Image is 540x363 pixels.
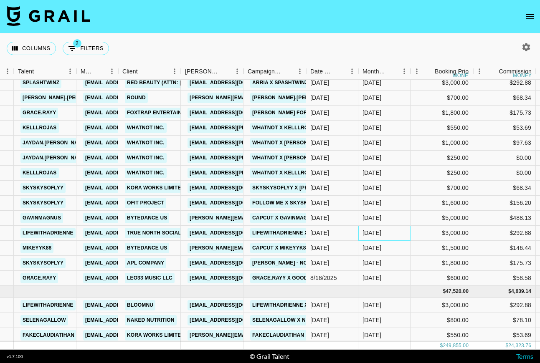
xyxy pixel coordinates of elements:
[188,123,324,133] a: [EMAIL_ADDRESS][PERSON_NAME][DOMAIN_NAME]
[20,300,76,310] a: lifewithadrienne
[20,243,53,253] a: mikeyyk88
[310,184,329,192] div: 8/28/2025
[363,214,381,222] div: Aug '25
[473,181,536,196] div: $68.34
[310,154,329,162] div: 8/15/2025
[83,198,177,208] a: [EMAIL_ADDRESS][DOMAIN_NAME]
[64,65,76,78] button: Menu
[83,228,177,238] a: [EMAIL_ADDRESS][DOMAIN_NAME]
[20,108,58,118] a: grace.rayy
[310,244,329,252] div: 8/29/2025
[125,228,183,238] a: True North Social
[363,199,381,207] div: Aug '25
[125,213,169,223] a: Bytedance US
[83,273,177,283] a: [EMAIL_ADDRESS][DOMAIN_NAME]
[435,63,472,80] div: Booking Price
[83,168,177,178] a: [EMAIL_ADDRESS][DOMAIN_NAME]
[94,66,106,77] button: Sort
[1,65,14,78] button: Menu
[188,273,281,283] a: [EMAIL_ADDRESS][DOMAIN_NAME]
[473,271,536,286] div: $58.58
[411,328,473,343] div: $550.00
[411,76,473,91] div: $3,000.00
[473,226,536,241] div: $292.88
[487,66,499,77] button: Sort
[310,274,337,282] div: 8/18/2025
[248,63,282,80] div: Campaign (Type)
[63,42,109,55] button: Show filters
[363,154,381,162] div: Aug '25
[310,93,329,102] div: 8/28/2025
[411,106,473,121] div: $1,800.00
[363,139,381,147] div: Aug '25
[20,168,59,178] a: kelllrojas
[188,330,324,340] a: [PERSON_NAME][EMAIL_ADDRESS][DOMAIN_NAME]
[125,168,167,178] a: Whatnot Inc.
[188,228,281,238] a: [EMAIL_ADDRESS][DOMAIN_NAME]
[310,229,329,237] div: 8/8/2025
[20,315,68,325] a: selenagallow
[122,63,138,80] div: Client
[473,256,536,271] div: $175.73
[20,228,76,238] a: lifewithadrienne
[185,63,219,80] div: [PERSON_NAME]
[411,166,473,181] div: $250.00
[310,316,329,324] div: 6/13/2025
[188,108,281,118] a: [EMAIL_ADDRESS][DOMAIN_NAME]
[188,168,324,178] a: [EMAIL_ADDRESS][PERSON_NAME][DOMAIN_NAME]
[411,136,473,151] div: $1,000.00
[83,138,177,148] a: [EMAIL_ADDRESS][DOMAIN_NAME]
[7,6,90,26] img: Grail Talent
[20,183,66,193] a: skyskysoflyy
[83,315,177,325] a: [EMAIL_ADDRESS][DOMAIN_NAME]
[76,63,118,80] div: Manager
[411,65,423,78] button: Menu
[310,63,334,80] div: Date Created
[310,301,329,309] div: 6/27/2025
[125,78,226,88] a: Red Beauty (ATTN: [PERSON_NAME])
[250,258,371,268] a: [PERSON_NAME] - No Lie x @skyskysoflyy
[411,256,473,271] div: $1,800.00
[73,39,81,48] span: 2
[306,63,358,80] div: Date Created
[125,183,187,193] a: KORA WORKS LIMITED
[118,63,181,80] div: Client
[310,124,329,132] div: 8/8/2025
[125,123,167,133] a: Whatnot Inc.
[125,330,187,340] a: KORA WORKS LIMITED
[83,78,177,88] a: [EMAIL_ADDRESS][DOMAIN_NAME]
[411,91,473,106] div: $700.00
[294,65,306,78] button: Menu
[250,228,350,238] a: lifewithadrienne x House of Fab
[106,65,118,78] button: Menu
[473,166,536,181] div: $0.00
[363,63,386,80] div: Month Due
[20,93,112,103] a: [PERSON_NAME].[PERSON_NAME]
[250,273,413,283] a: Grace.Rayy x Good Times & Tan Lines by [PERSON_NAME]
[423,66,435,77] button: Sort
[83,300,177,310] a: [EMAIL_ADDRESS][DOMAIN_NAME]
[473,136,536,151] div: $97.63
[346,65,358,78] button: Menu
[411,241,473,256] div: $1,500.00
[20,273,58,283] a: grace.rayy
[473,211,536,226] div: $488.13
[250,213,320,223] a: Capcut x Gavinmagnus
[188,93,324,103] a: [PERSON_NAME][EMAIL_ADDRESS][DOMAIN_NAME]
[83,258,177,268] a: [EMAIL_ADDRESS][DOMAIN_NAME]
[358,63,411,80] div: Month Due
[310,214,329,222] div: 8/29/2025
[250,93,413,103] a: [PERSON_NAME].[PERSON_NAME] x Atlus - Devil Aint Done
[83,153,177,163] a: [EMAIL_ADDRESS][DOMAIN_NAME]
[310,108,329,117] div: 8/24/2025
[250,78,310,88] a: ARRIA X Spashtwinz
[7,42,56,55] button: Select columns
[83,213,177,223] a: [EMAIL_ADDRESS][DOMAIN_NAME]
[188,138,324,148] a: [EMAIL_ADDRESS][PERSON_NAME][DOMAIN_NAME]
[250,153,373,163] a: Whatnot x [PERSON_NAME].[PERSON_NAME]
[250,183,393,193] a: skyskysoflyy x [PERSON_NAME] - just two girls
[250,300,360,310] a: Lifewithadrienne X Bloom Prime Day
[473,106,536,121] div: $175.73
[188,153,324,163] a: [EMAIL_ADDRESS][PERSON_NAME][DOMAIN_NAME]
[83,123,177,133] a: [EMAIL_ADDRESS][DOMAIN_NAME]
